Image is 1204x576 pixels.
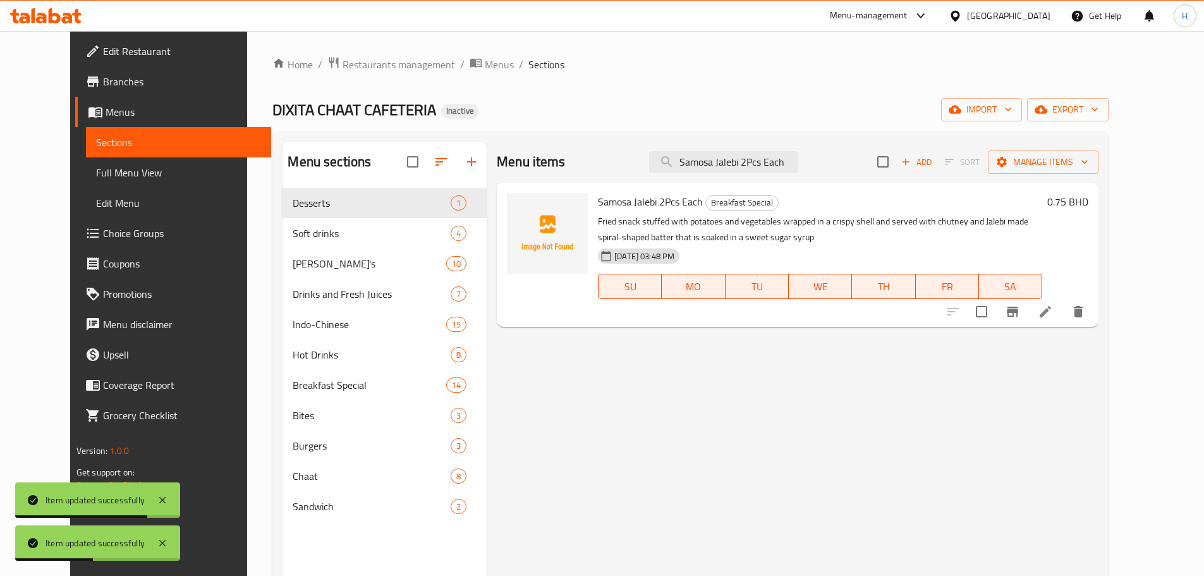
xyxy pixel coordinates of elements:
a: Full Menu View [86,157,271,188]
li: / [460,57,465,72]
span: Promotions [103,286,261,302]
span: Choice Groups [103,226,261,241]
span: Select section first [937,152,988,172]
span: FR [921,278,974,296]
span: Menus [485,57,514,72]
span: Select all sections [399,149,426,175]
span: Chaat [293,469,451,484]
button: TU [726,274,789,299]
div: items [446,256,466,271]
div: items [446,317,466,332]
li: / [519,57,523,72]
span: Restaurants management [343,57,455,72]
span: Full Menu View [96,165,261,180]
span: Edit Menu [96,195,261,211]
img: Samosa Jalebi 2Pcs Each [507,193,588,274]
div: Soft drinks [293,226,451,241]
button: export [1027,98,1109,121]
button: WE [789,274,852,299]
span: Branches [103,74,261,89]
div: Inactive [441,104,479,119]
a: Upsell [75,340,271,370]
span: Sort sections [426,147,456,177]
span: Manage items [998,154,1088,170]
span: Coupons [103,256,261,271]
div: items [451,438,466,453]
span: 10 [447,258,466,270]
div: items [451,195,466,211]
span: Edit Restaurant [103,44,261,59]
div: Burgers3 [283,431,487,461]
span: Drinks and Fresh Juices [293,286,451,302]
div: Mojito's [293,256,446,271]
span: Burgers [293,438,451,453]
button: MO [662,274,725,299]
div: Menu-management [830,8,908,23]
span: Sections [528,57,564,72]
span: Inactive [441,106,479,116]
p: Fried snack stuffed with potatoes and vegetables wrapped in a crispy shell and served with chutne... [598,214,1042,245]
div: [PERSON_NAME]'s10 [283,248,487,279]
span: Desserts [293,195,451,211]
span: 4 [451,228,466,240]
div: Sandwich2 [283,491,487,522]
span: Sandwich [293,499,451,514]
span: Breakfast Special [293,377,446,393]
a: Restaurants management [327,56,455,73]
span: Version: [76,443,107,459]
span: 2 [451,501,466,513]
a: Edit Restaurant [75,36,271,66]
span: 14 [447,379,466,391]
a: Menus [75,97,271,127]
span: Indo-Chinese [293,317,446,332]
span: 3 [451,410,466,422]
span: Grocery Checklist [103,408,261,423]
span: SA [984,278,1037,296]
button: delete [1063,297,1093,327]
h2: Menu sections [288,152,371,171]
div: Breakfast Special14 [283,370,487,400]
span: DIXITA CHAAT CAFETERIA [272,95,436,124]
span: Hot Drinks [293,347,451,362]
span: Breakfast Special [706,195,778,210]
span: [PERSON_NAME]'s [293,256,446,271]
div: items [446,377,466,393]
span: 1.0.0 [109,443,129,459]
a: Grocery Checklist [75,400,271,431]
span: TU [731,278,784,296]
span: Sections [96,135,261,150]
a: Promotions [75,279,271,309]
div: Drinks and Fresh Juices7 [283,279,487,309]
span: Coverage Report [103,377,261,393]
a: Edit Menu [86,188,271,218]
div: Indo-Chinese15 [283,309,487,340]
a: Sections [86,127,271,157]
div: items [451,347,466,362]
li: / [318,57,322,72]
span: H [1182,9,1188,23]
input: search [649,151,798,173]
span: TH [857,278,910,296]
span: Menus [106,104,261,119]
span: Samosa Jalebi 2Pcs Each [598,192,703,211]
nav: breadcrumb [272,56,1109,73]
h2: Menu items [497,152,566,171]
button: SA [979,274,1042,299]
span: 7 [451,288,466,300]
span: [DATE] 03:48 PM [609,250,679,262]
button: Add [896,152,937,172]
span: MO [667,278,720,296]
span: 15 [447,319,466,331]
a: Menus [470,56,514,73]
div: items [451,408,466,423]
div: Breakfast Special [705,195,779,211]
button: import [941,98,1022,121]
span: Bites [293,408,451,423]
span: Upsell [103,347,261,362]
a: Menu disclaimer [75,309,271,340]
div: Chaat8 [283,461,487,491]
